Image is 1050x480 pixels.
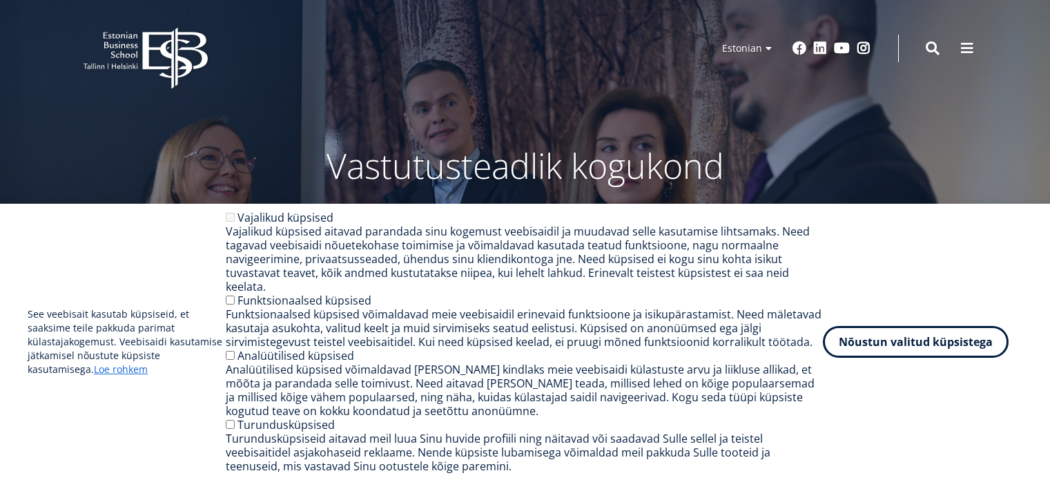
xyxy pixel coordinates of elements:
[237,293,371,308] label: Funktsionaalsed küpsised
[226,224,823,294] div: Vajalikud küpsised aitavad parandada sinu kogemust veebisaidil ja muudavad selle kasutamise lihts...
[857,41,871,55] a: Instagram
[226,432,823,473] div: Turundusküpsiseid aitavad meil luua Sinu huvide profiili ning näitavad või saadavad Sulle sellel ...
[237,348,354,363] label: Analüütilised küpsised
[834,41,850,55] a: Youtube
[94,363,148,376] a: Loe rohkem
[237,210,333,225] label: Vajalikud küpsised
[793,41,806,55] a: Facebook
[159,145,891,186] p: Vastutusteadlik kogukond
[28,307,226,376] p: See veebisait kasutab küpsiseid, et saaksime teile pakkuda parimat külastajakogemust. Veebisaidi ...
[226,363,823,418] div: Analüütilised küpsised võimaldavad [PERSON_NAME] kindlaks meie veebisaidi külastuste arvu ja liik...
[237,417,335,432] label: Turundusküpsised
[813,41,827,55] a: Linkedin
[226,307,823,349] div: Funktsionaalsed küpsised võimaldavad meie veebisaidil erinevaid funktsioone ja isikupärastamist. ...
[823,326,1009,358] button: Nõustun valitud küpsistega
